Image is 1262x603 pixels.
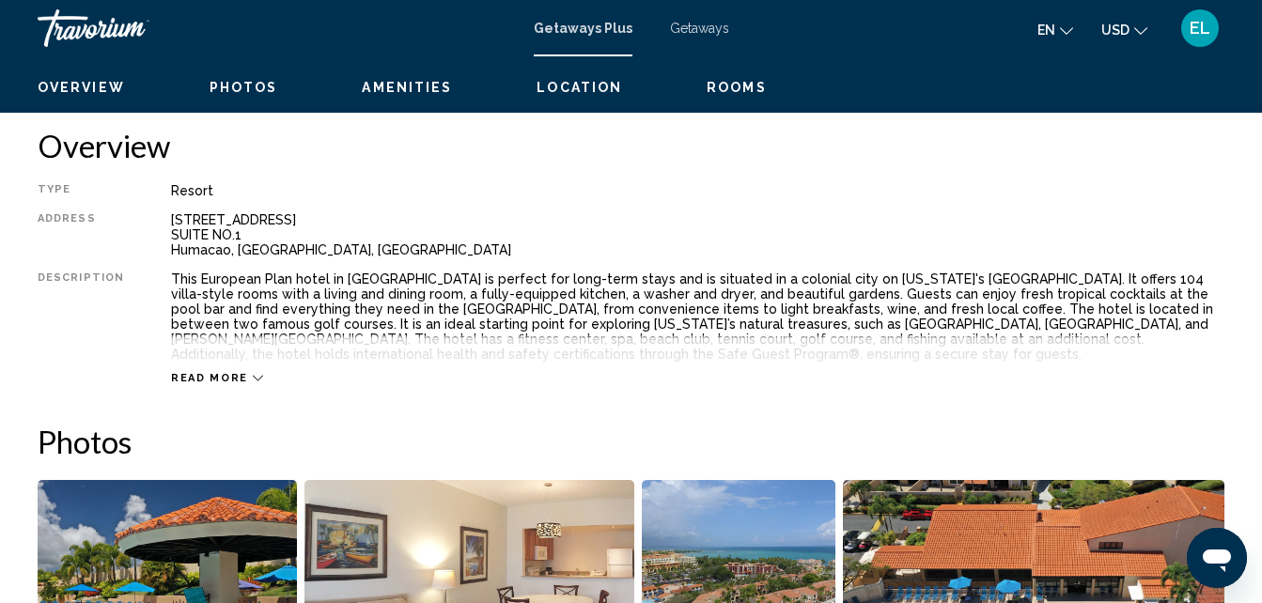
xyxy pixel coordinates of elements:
[171,212,1224,257] div: [STREET_ADDRESS] SUITE NO.1 Humacao, [GEOGRAPHIC_DATA], [GEOGRAPHIC_DATA]
[362,79,452,96] button: Amenities
[670,21,729,36] a: Getaways
[171,183,1224,198] div: Resort
[171,372,248,384] span: Read more
[38,80,125,95] span: Overview
[1190,19,1210,38] span: EL
[210,80,278,95] span: Photos
[38,127,1224,164] h2: Overview
[537,80,622,95] span: Location
[38,271,124,362] div: Description
[362,80,452,95] span: Amenities
[171,371,263,385] button: Read more
[38,423,1224,460] h2: Photos
[534,21,632,36] a: Getaways Plus
[707,80,767,95] span: Rooms
[38,212,124,257] div: Address
[1176,8,1224,48] button: User Menu
[38,183,124,198] div: Type
[707,79,767,96] button: Rooms
[171,271,1224,362] div: This European Plan hotel in [GEOGRAPHIC_DATA] is perfect for long-term stays and is situated in a...
[38,9,515,47] a: Travorium
[1101,16,1147,43] button: Change currency
[1037,16,1073,43] button: Change language
[1187,528,1247,588] iframe: Button to launch messaging window
[38,79,125,96] button: Overview
[537,79,622,96] button: Location
[210,79,278,96] button: Photos
[1101,23,1130,38] span: USD
[1037,23,1055,38] span: en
